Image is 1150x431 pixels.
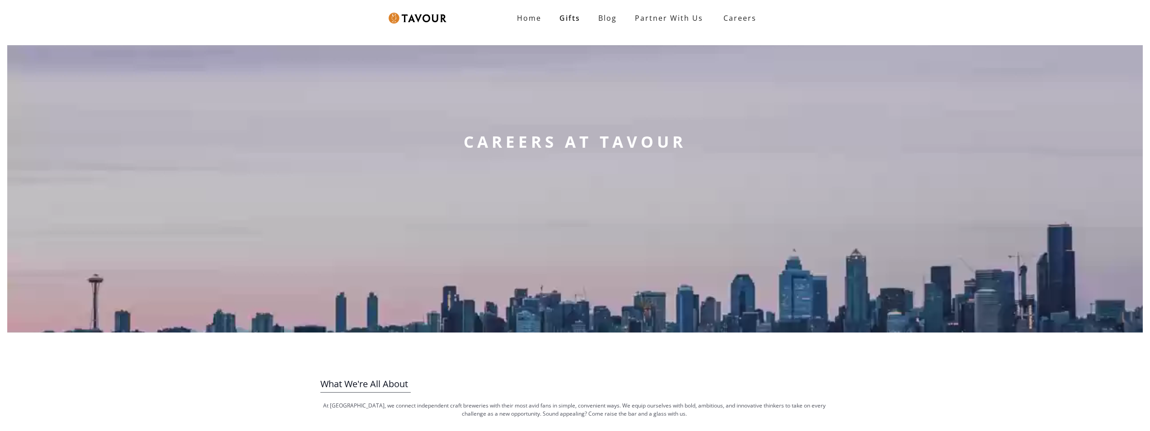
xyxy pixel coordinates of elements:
[550,9,589,27] a: Gifts
[508,9,550,27] a: Home
[626,9,712,27] a: partner with us
[589,9,626,27] a: Blog
[464,131,686,153] strong: CAREERS AT TAVOUR
[723,9,756,27] strong: Careers
[517,13,541,23] strong: Home
[712,5,763,31] a: Careers
[320,376,829,392] h3: What We're All About
[320,402,829,418] p: At [GEOGRAPHIC_DATA], we connect independent craft breweries with their most avid fans in simple,...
